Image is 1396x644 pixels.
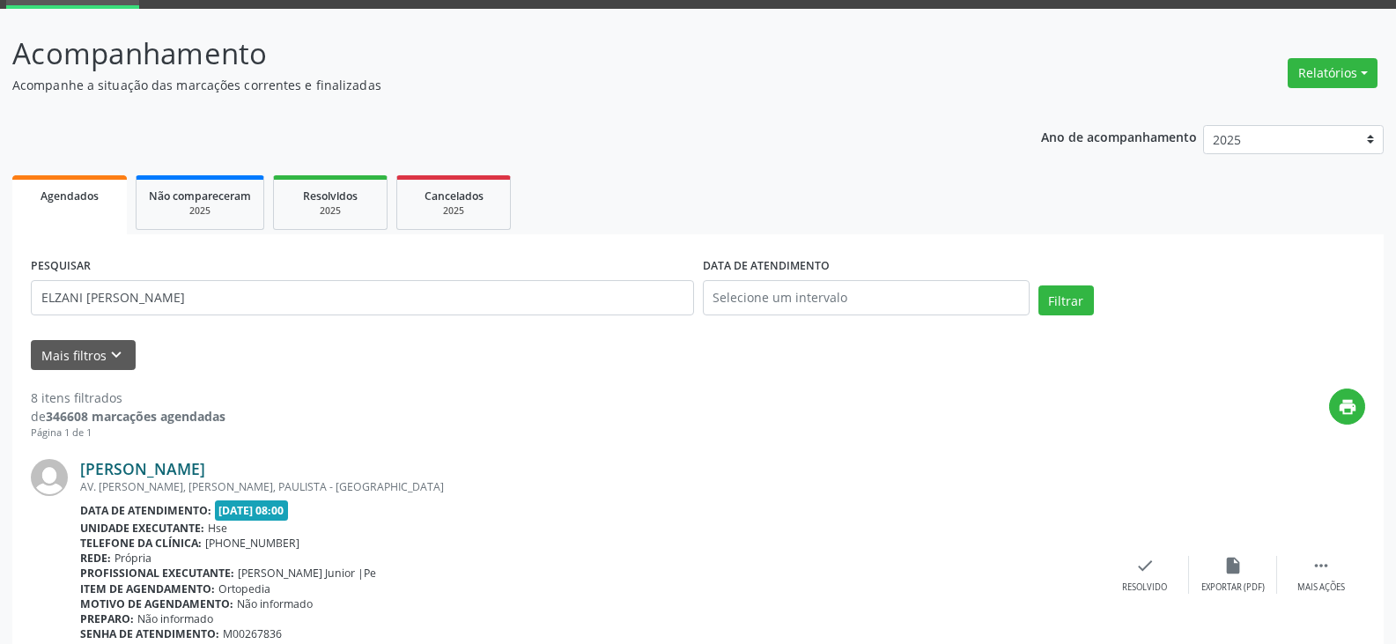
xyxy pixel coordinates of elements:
button: Filtrar [1038,285,1094,315]
b: Profissional executante: [80,566,234,581]
button: print [1329,389,1365,425]
span: Não compareceram [149,189,251,204]
b: Data de atendimento: [80,503,211,518]
strong: 346608 marcações agendadas [46,408,225,425]
div: de [31,407,225,426]
i: print [1338,397,1357,417]
b: Preparo: [80,611,134,626]
p: Acompanhamento [12,32,972,76]
div: Mais ações [1297,581,1345,594]
span: [PHONE_NUMBER] [205,536,299,551]
b: Motivo de agendamento: [80,596,233,611]
span: Hse [208,521,227,536]
b: Senha de atendimento: [80,626,219,641]
button: Mais filtroskeyboard_arrow_down [31,340,136,371]
b: Rede: [80,551,111,566]
i: insert_drive_file [1223,556,1243,575]
span: M00267836 [223,626,282,641]
p: Acompanhe a situação das marcações correntes e finalizadas [12,76,972,94]
label: DATA DE ATENDIMENTO [703,253,830,280]
div: 8 itens filtrados [31,389,225,407]
i: check [1135,556,1155,575]
div: AV. [PERSON_NAME], [PERSON_NAME], PAULISTA - [GEOGRAPHIC_DATA] [80,479,1101,494]
input: Nome, código do beneficiário ou CPF [31,280,694,315]
div: 2025 [149,204,251,218]
span: [DATE] 08:00 [215,500,289,521]
span: [PERSON_NAME] Junior |Pe [238,566,376,581]
div: Exportar (PDF) [1201,581,1265,594]
div: Resolvido [1122,581,1167,594]
span: Não informado [237,596,313,611]
span: Própria [114,551,151,566]
span: Cancelados [425,189,484,204]
i: keyboard_arrow_down [107,345,126,365]
b: Telefone da clínica: [80,536,202,551]
span: Ortopedia [218,581,270,596]
div: 2025 [286,204,374,218]
div: 2025 [410,204,498,218]
span: Agendados [41,189,99,204]
div: Página 1 de 1 [31,426,225,440]
i:  [1311,556,1331,575]
button: Relatórios [1288,58,1378,88]
b: Item de agendamento: [80,581,215,596]
span: Resolvidos [303,189,358,204]
p: Ano de acompanhamento [1041,125,1197,147]
b: Unidade executante: [80,521,204,536]
a: [PERSON_NAME] [80,459,205,478]
img: img [31,459,68,496]
label: PESQUISAR [31,253,91,280]
input: Selecione um intervalo [703,280,1030,315]
span: Não informado [137,611,213,626]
